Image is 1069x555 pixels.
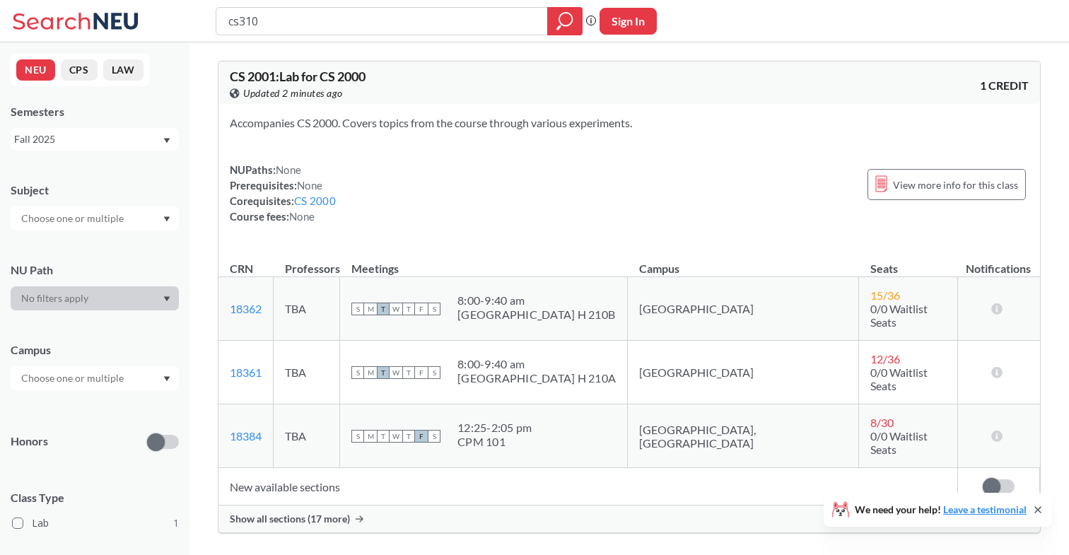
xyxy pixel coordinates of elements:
span: None [276,163,301,176]
th: Seats [859,247,958,277]
span: M [364,303,377,315]
span: 1 CREDIT [980,78,1029,93]
span: Updated 2 minutes ago [243,86,343,101]
div: magnifying glass [547,7,583,35]
span: T [377,303,390,315]
span: M [364,430,377,443]
button: LAW [103,59,144,81]
span: Class Type [11,490,179,506]
span: S [428,366,440,379]
div: Semesters [11,104,179,119]
span: None [297,179,322,192]
div: Show all sections (17 more) [218,506,1040,532]
span: None [289,210,315,223]
span: 15 / 36 [870,288,900,302]
span: 12 / 36 [870,352,900,366]
span: We need your help! [855,505,1027,515]
th: Notifications [957,247,1039,277]
span: S [428,430,440,443]
th: Campus [628,247,859,277]
span: T [402,303,415,315]
span: 0/0 Waitlist Seats [870,429,928,456]
span: F [415,366,428,379]
td: [GEOGRAPHIC_DATA] [628,341,859,404]
span: 0/0 Waitlist Seats [870,302,928,329]
td: New available sections [218,468,957,506]
span: S [351,430,364,443]
span: S [351,366,364,379]
div: [GEOGRAPHIC_DATA] H 210B [457,308,615,322]
div: 8:00 - 9:40 am [457,357,616,371]
p: Honors [11,433,48,450]
div: NU Path [11,262,179,278]
span: F [415,430,428,443]
span: W [390,430,402,443]
svg: Dropdown arrow [163,138,170,144]
label: Lab [12,514,179,532]
td: TBA [274,341,340,404]
section: Accompanies CS 2000. Covers topics from the course through various experiments. [230,115,1029,131]
span: 0/0 Waitlist Seats [870,366,928,392]
svg: Dropdown arrow [163,296,170,302]
a: 18362 [230,302,262,315]
span: M [364,366,377,379]
input: Choose one or multiple [14,210,133,227]
div: Fall 2025Dropdown arrow [11,128,179,151]
span: F [415,303,428,315]
div: 12:25 - 2:05 pm [457,421,532,435]
span: T [377,366,390,379]
td: [GEOGRAPHIC_DATA] [628,277,859,341]
div: CRN [230,261,253,276]
div: NUPaths: Prerequisites: Corequisites: Course fees: [230,162,336,224]
div: 8:00 - 9:40 am [457,293,615,308]
th: Professors [274,247,340,277]
span: T [402,430,415,443]
div: Fall 2025 [14,132,162,147]
div: Dropdown arrow [11,206,179,230]
td: TBA [274,404,340,468]
div: [GEOGRAPHIC_DATA] H 210A [457,371,616,385]
div: Subject [11,182,179,198]
span: Show all sections (17 more) [230,513,350,525]
span: W [390,303,402,315]
span: T [377,430,390,443]
div: Campus [11,342,179,358]
div: CPM 101 [457,435,532,449]
svg: Dropdown arrow [163,216,170,222]
button: Sign In [600,8,657,35]
span: T [402,366,415,379]
a: 18361 [230,366,262,379]
button: CPS [61,59,98,81]
span: W [390,366,402,379]
span: S [428,303,440,315]
span: CS 2001 : Lab for CS 2000 [230,69,366,84]
td: [GEOGRAPHIC_DATA], [GEOGRAPHIC_DATA] [628,404,859,468]
a: Leave a testimonial [943,503,1027,515]
span: 8 / 30 [870,416,894,429]
div: Dropdown arrow [11,366,179,390]
th: Meetings [340,247,628,277]
span: S [351,303,364,315]
button: NEU [16,59,55,81]
input: Choose one or multiple [14,370,133,387]
span: 1 [173,515,179,531]
span: View more info for this class [893,176,1018,194]
div: Dropdown arrow [11,286,179,310]
svg: magnifying glass [556,11,573,31]
svg: Dropdown arrow [163,376,170,382]
a: CS 2000 [294,194,336,207]
a: 18384 [230,429,262,443]
td: TBA [274,277,340,341]
input: Class, professor, course number, "phrase" [227,9,537,33]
